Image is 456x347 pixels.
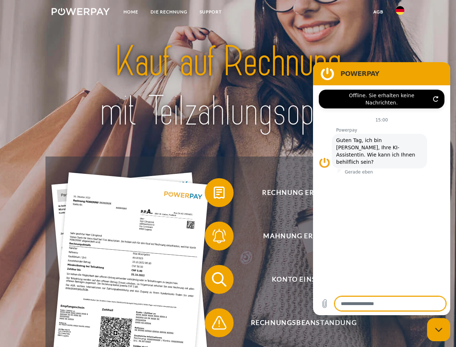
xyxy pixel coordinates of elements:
[117,5,144,18] a: Home
[69,35,387,138] img: title-powerpay_de.svg
[367,5,390,18] a: agb
[205,222,392,250] button: Mahnung erhalten?
[144,5,194,18] a: DIE RECHNUNG
[215,222,392,250] span: Mahnung erhalten?
[215,265,392,294] span: Konto einsehen
[427,318,450,341] iframe: Schaltfläche zum Öffnen des Messaging-Fensters; Konversation läuft
[205,308,392,337] button: Rechnungsbeanstandung
[215,178,392,207] span: Rechnung erhalten?
[205,265,392,294] button: Konto einsehen
[52,8,110,15] img: logo-powerpay-white.svg
[210,227,228,245] img: qb_bell.svg
[313,62,450,315] iframe: Messaging-Fenster
[210,270,228,288] img: qb_search.svg
[210,184,228,202] img: qb_bill.svg
[194,5,228,18] a: SUPPORT
[210,314,228,332] img: qb_warning.svg
[205,178,392,207] button: Rechnung erhalten?
[215,308,392,337] span: Rechnungsbeanstandung
[396,6,404,15] img: de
